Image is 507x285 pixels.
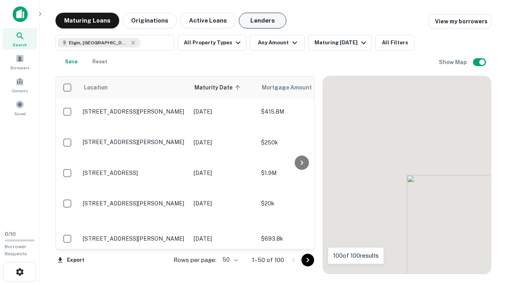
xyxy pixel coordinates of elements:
[261,199,340,208] p: $20k
[301,254,314,266] button: Go to next page
[467,222,507,260] iframe: Chat Widget
[429,14,491,28] a: View my borrowers
[252,255,284,265] p: 1–50 of 100
[314,38,368,47] div: Maturing [DATE]
[2,51,37,72] a: Borrowers
[12,87,28,94] span: Contacts
[79,76,190,99] th: Location
[190,76,257,99] th: Maturity Date
[2,28,37,49] a: Search
[194,138,253,147] p: [DATE]
[5,231,16,237] span: 0 / 10
[333,251,379,260] p: 100 of 100 results
[10,65,29,71] span: Borrowers
[194,107,253,116] p: [DATE]
[323,76,491,274] div: 0 0
[84,83,108,92] span: Location
[5,244,27,256] span: Borrower Requests
[83,235,186,242] p: [STREET_ADDRESS][PERSON_NAME]
[375,35,415,51] button: All Filters
[308,35,372,51] button: Maturing [DATE]
[250,35,305,51] button: Any Amount
[83,169,186,177] p: [STREET_ADDRESS]
[194,83,243,92] span: Maturity Date
[13,6,28,22] img: capitalize-icon.png
[2,97,37,118] a: Saved
[83,108,186,115] p: [STREET_ADDRESS][PERSON_NAME]
[261,169,340,177] p: $1.9M
[177,35,246,51] button: All Property Types
[55,13,119,28] button: Maturing Loans
[173,255,216,265] p: Rows per page:
[83,200,186,207] p: [STREET_ADDRESS][PERSON_NAME]
[13,42,27,48] span: Search
[55,254,86,266] button: Export
[194,199,253,208] p: [DATE]
[261,138,340,147] p: $250k
[122,13,177,28] button: Originations
[2,74,37,95] a: Contacts
[261,107,340,116] p: $415.8M
[59,54,84,70] button: Save your search to get updates of matches that match your search criteria.
[239,13,286,28] button: Lenders
[262,83,322,92] span: Mortgage Amount
[261,234,340,243] p: $693.8k
[14,110,26,117] span: Saved
[219,254,239,266] div: 50
[194,234,253,243] p: [DATE]
[194,169,253,177] p: [DATE]
[180,13,236,28] button: Active Loans
[69,39,128,46] span: Elgin, [GEOGRAPHIC_DATA], [GEOGRAPHIC_DATA]
[87,54,112,70] button: Reset
[83,139,186,146] p: [STREET_ADDRESS][PERSON_NAME]
[439,58,468,66] h6: Show Map
[257,76,344,99] th: Mortgage Amount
